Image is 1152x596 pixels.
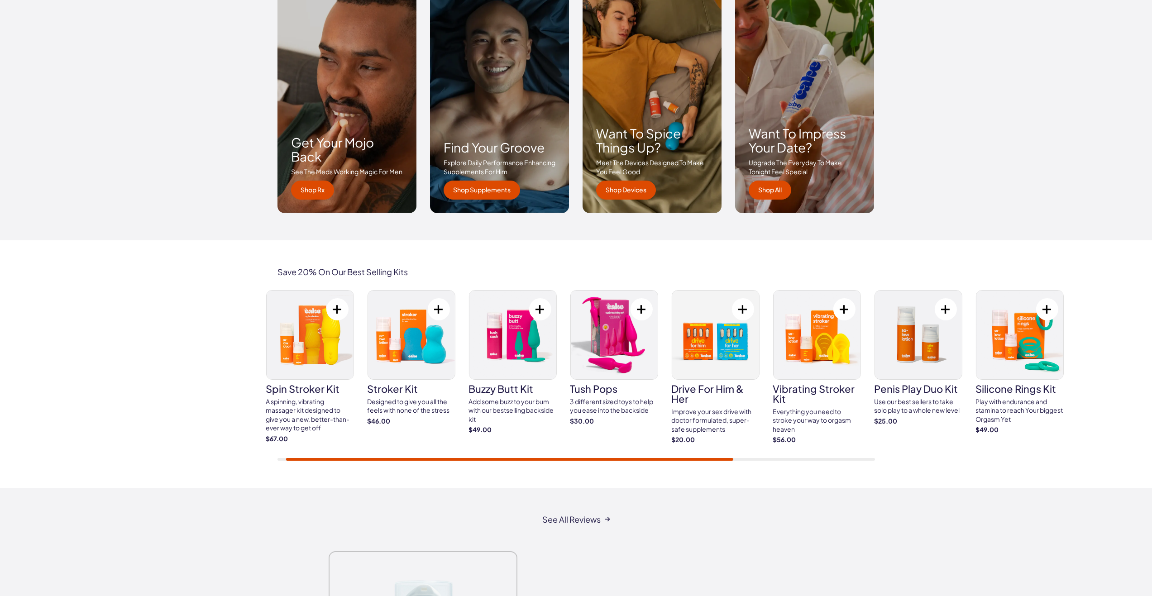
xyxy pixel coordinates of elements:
[570,417,658,426] strong: $30.00
[291,181,334,200] a: Shop Rx
[266,434,354,443] strong: $67.00
[596,127,708,155] h3: Want to spice things up?
[671,290,759,444] a: drive for him & her drive for him & her Improve your sex drive with doctor formulated, super-safe...
[444,181,520,200] a: Shop Supplements
[570,291,657,379] img: tush pops
[749,181,791,200] a: Shop All
[773,290,860,444] a: vibrating stroker kit vibrating stroker kit Everything you need to stroke your way to orgasm heav...
[367,384,455,394] h3: stroker kit
[773,384,860,404] h3: vibrating stroker kit
[596,181,656,200] a: Shop Devices
[773,291,860,379] img: vibrating stroker kit
[367,417,455,426] strong: $46.00
[291,136,403,164] h3: Get your mojo back
[367,397,455,415] div: Designed to give you all the feels with none of the stress
[266,384,354,394] h3: spin stroker kit
[874,384,962,394] h3: penis play duo kit
[596,158,708,176] p: Meet the devices designed to make you feel good
[749,158,860,176] p: Upgrade the everyday to make tonight feel special
[444,158,555,176] p: Explore daily performance enhancing supplements for him
[671,384,759,404] h3: drive for him & her
[975,384,1063,394] h3: silicone rings kit
[468,425,556,434] strong: $49.00
[468,397,556,424] div: Add some buzz to your bum with our bestselling backside kit
[671,407,759,434] div: Improve your sex drive with doctor formulated, super-safe supplements
[368,291,454,379] img: stroker kit
[773,435,860,444] strong: $56.00
[773,407,860,434] div: Everything you need to stroke your way to orgasm heaven
[266,291,353,379] img: spin stroker kit
[468,290,556,434] a: buzzy butt kit buzzy butt kit Add some buzz to your bum with our bestselling backside kit $49.00
[671,435,759,444] strong: $20.00
[469,291,556,379] img: buzzy butt kit
[570,384,658,394] h3: tush pops
[542,515,610,524] a: See All Reviews
[367,290,455,426] a: stroker kit stroker kit Designed to give you all the feels with none of the stress $46.00
[975,290,1063,434] a: silicone rings kit silicone rings kit Play with endurance and stamina to reach Your biggest Orgas...
[875,291,961,379] img: penis play duo kit
[749,127,860,155] h3: Want to impress your date?
[291,167,403,176] p: See the meds working magic for men
[874,397,962,415] div: Use our best sellers to take solo play to a whole new level
[975,397,1063,424] div: Play with endurance and stamina to reach Your biggest Orgasm Yet
[874,417,962,426] strong: $25.00
[468,384,556,394] h3: buzzy butt kit
[672,291,759,379] img: drive for him & her
[266,397,354,433] div: A spinning, vibrating massager kit designed to give you a new, better-than-ever way to get off
[570,397,658,415] div: 3 different sized toys to help you ease into the backside
[570,290,658,426] a: tush pops tush pops 3 different sized toys to help you ease into the backside $30.00
[444,141,555,155] h3: Find your groove
[874,290,962,426] a: penis play duo kit penis play duo kit Use our best sellers to take solo play to a whole new level...
[266,290,354,443] a: spin stroker kit spin stroker kit A spinning, vibrating massager kit designed to give you a new, ...
[976,291,1063,379] img: silicone rings kit
[975,425,1063,434] strong: $49.00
